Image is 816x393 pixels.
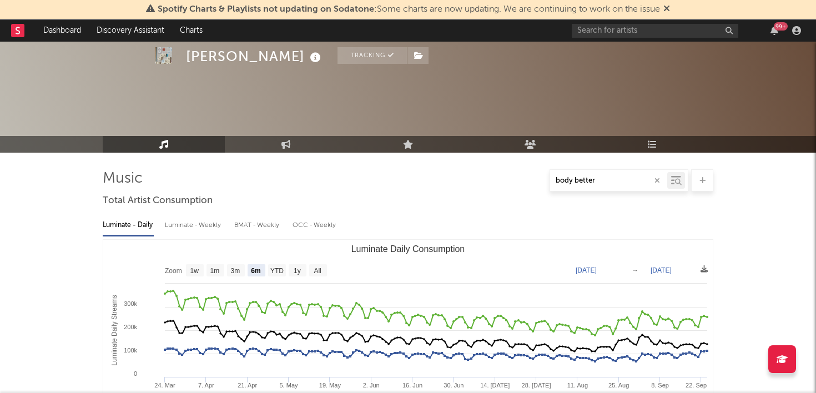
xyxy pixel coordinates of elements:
text: 1w [190,267,199,275]
text: 14. [DATE] [480,382,510,389]
text: → [632,266,638,274]
text: [DATE] [576,266,597,274]
text: 11. Aug [567,382,588,389]
input: Search by song name or URL [550,177,667,185]
text: Luminate Daily Streams [110,295,118,365]
text: 7. Apr [198,382,214,389]
div: OCC - Weekly [293,216,337,235]
text: 6m [251,267,260,275]
text: 16. Jun [402,382,422,389]
text: 25. Aug [608,382,629,389]
text: All [314,267,321,275]
text: 28. [DATE] [522,382,551,389]
text: 0 [134,370,137,377]
div: Luminate - Daily [103,216,154,235]
span: Spotify Charts & Playlists not updating on Sodatone [158,5,374,14]
text: 200k [124,324,137,330]
text: 1y [294,267,301,275]
text: YTD [270,267,284,275]
text: 100k [124,347,137,354]
div: Luminate - Weekly [165,216,223,235]
text: 3m [231,267,240,275]
button: Tracking [338,47,407,64]
text: Luminate Daily Consumption [351,244,465,254]
text: 24. Mar [154,382,175,389]
text: 19. May [319,382,341,389]
a: Charts [172,19,210,42]
span: Total Artist Consumption [103,194,213,208]
input: Search for artists [572,24,738,38]
button: 99+ [770,26,778,35]
a: Dashboard [36,19,89,42]
text: 22. Sep [686,382,707,389]
text: Zoom [165,267,182,275]
text: [DATE] [651,266,672,274]
span: Dismiss [663,5,670,14]
div: BMAT - Weekly [234,216,281,235]
text: 2. Jun [363,382,380,389]
text: 8. Sep [651,382,669,389]
text: 30. Jun [444,382,464,389]
text: 300k [124,300,137,307]
a: Discovery Assistant [89,19,172,42]
text: 1m [210,267,220,275]
text: 5. May [280,382,299,389]
text: 21. Apr [238,382,257,389]
div: [PERSON_NAME] [186,47,324,65]
div: 99 + [774,22,788,31]
span: : Some charts are now updating. We are continuing to work on the issue [158,5,660,14]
